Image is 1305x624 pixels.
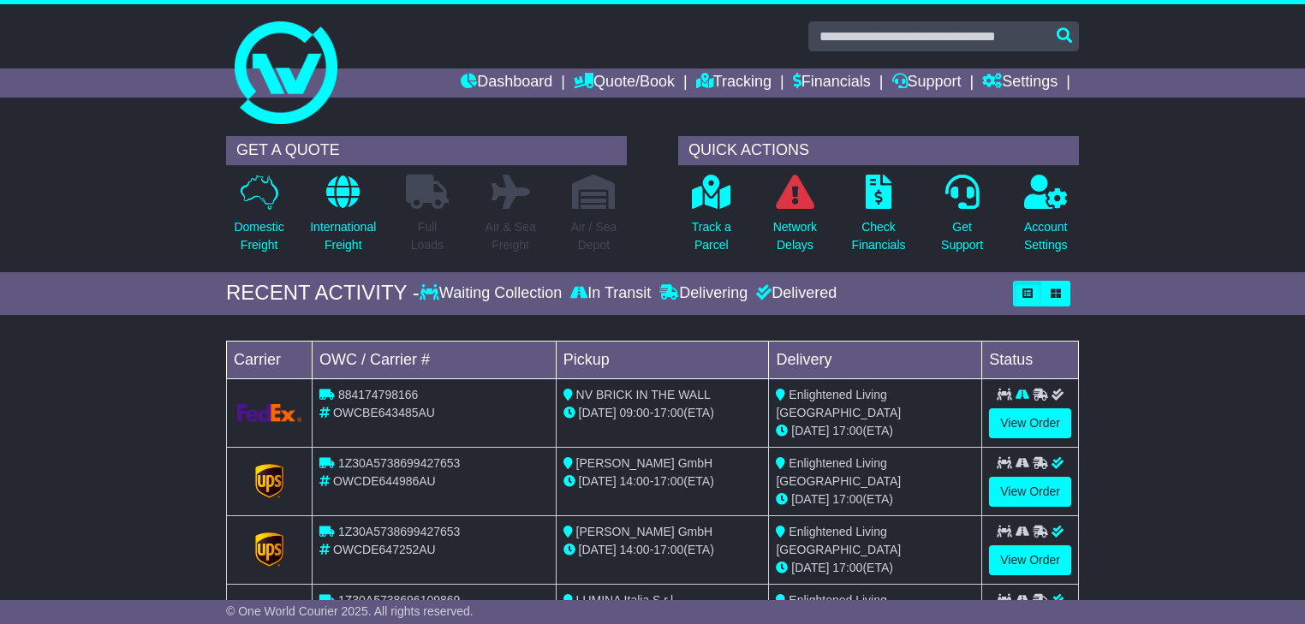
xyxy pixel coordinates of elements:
[776,525,901,556] span: Enlightened Living [GEOGRAPHIC_DATA]
[338,456,460,470] span: 1Z30A5738699427653
[620,406,650,419] span: 09:00
[772,174,818,264] a: NetworkDelays
[776,388,901,419] span: Enlightened Living [GEOGRAPHIC_DATA]
[692,218,731,254] p: Track a Parcel
[941,218,983,254] p: Get Support
[576,593,676,607] span: LUMINA Italia S.r.l.
[563,472,762,490] div: - (ETA)
[940,174,984,264] a: GetSupport
[571,218,617,254] p: Air / Sea Depot
[691,174,732,264] a: Track aParcel
[793,68,871,98] a: Financials
[310,218,376,254] p: International Freight
[579,406,617,419] span: [DATE]
[776,456,901,488] span: Enlightened Living [GEOGRAPHIC_DATA]
[333,406,435,419] span: OWCBE643485AU
[850,174,906,264] a: CheckFinancials
[791,561,829,574] span: [DATE]
[579,474,617,488] span: [DATE]
[574,68,675,98] a: Quote/Book
[226,281,420,306] div: RECENT ACTIVITY -
[563,541,762,559] div: - (ETA)
[653,474,683,488] span: 17:00
[420,284,566,303] div: Waiting Collection
[620,543,650,556] span: 14:00
[313,341,557,378] td: OWC / Carrier #
[776,490,974,508] div: (ETA)
[255,532,284,567] img: GetCarrierServiceLogo
[461,68,552,98] a: Dashboard
[576,388,711,401] span: NV BRICK IN THE WALL
[832,561,862,574] span: 17:00
[406,218,449,254] p: Full Loads
[333,474,436,488] span: OWCDE644986AU
[791,424,829,437] span: [DATE]
[832,424,862,437] span: 17:00
[237,404,301,422] img: GetCarrierServiceLogo
[226,604,474,618] span: © One World Courier 2025. All rights reserved.
[338,388,418,401] span: 884174798166
[832,492,862,506] span: 17:00
[579,543,617,556] span: [DATE]
[982,68,1058,98] a: Settings
[989,408,1071,438] a: View Order
[892,68,962,98] a: Support
[851,218,905,254] p: Check Financials
[576,456,712,470] span: [PERSON_NAME] GmbH
[653,406,683,419] span: 17:00
[333,543,436,556] span: OWCDE647252AU
[1024,218,1068,254] p: Account Settings
[776,422,974,440] div: (ETA)
[752,284,837,303] div: Delivered
[338,525,460,538] span: 1Z30A5738699427653
[678,136,1079,165] div: QUICK ACTIONS
[486,218,536,254] p: Air & Sea Freight
[655,284,752,303] div: Delivering
[989,477,1071,507] a: View Order
[620,474,650,488] span: 14:00
[338,593,460,607] span: 1Z30A5738696109869
[556,341,769,378] td: Pickup
[653,543,683,556] span: 17:00
[1023,174,1069,264] a: AccountSettings
[226,136,627,165] div: GET A QUOTE
[233,174,284,264] a: DomesticFreight
[696,68,772,98] a: Tracking
[309,174,377,264] a: InternationalFreight
[566,284,655,303] div: In Transit
[776,559,974,577] div: (ETA)
[791,492,829,506] span: [DATE]
[773,218,817,254] p: Network Delays
[255,464,284,498] img: GetCarrierServiceLogo
[234,218,283,254] p: Domestic Freight
[563,404,762,422] div: - (ETA)
[227,341,313,378] td: Carrier
[576,525,712,538] span: [PERSON_NAME] GmbH
[769,341,982,378] td: Delivery
[982,341,1079,378] td: Status
[989,545,1071,575] a: View Order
